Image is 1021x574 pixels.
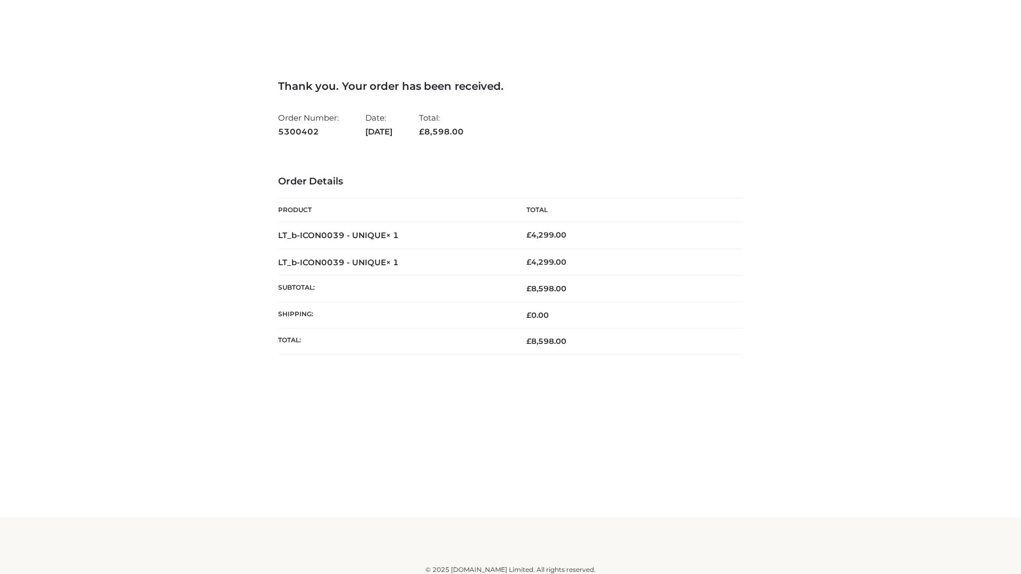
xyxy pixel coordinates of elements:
th: Total: [278,328,510,354]
li: Order Number: [278,108,339,141]
th: Product [278,198,510,222]
li: Date: [365,108,392,141]
h3: Thank you. Your order has been received. [278,80,743,92]
span: 8,598.00 [526,284,566,293]
span: £ [526,284,531,293]
strong: [DATE] [365,125,392,139]
span: £ [526,257,531,267]
bdi: 4,299.00 [526,230,566,240]
strong: × 1 [386,257,399,267]
span: £ [526,310,531,320]
span: 8,598.00 [419,126,464,137]
span: 8,598.00 [526,336,566,346]
strong: LT_b-ICON0039 - UNIQUE [278,257,399,267]
th: Subtotal: [278,276,510,302]
span: £ [419,126,424,137]
th: Total [510,198,743,222]
th: Shipping: [278,302,510,328]
strong: × 1 [386,230,399,240]
bdi: 4,299.00 [526,257,566,267]
strong: 5300402 [278,125,339,139]
strong: LT_b-ICON0039 - UNIQUE [278,230,399,240]
span: £ [526,336,531,346]
h3: Order Details [278,176,743,188]
bdi: 0.00 [526,310,549,320]
li: Total: [419,108,464,141]
span: £ [526,230,531,240]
